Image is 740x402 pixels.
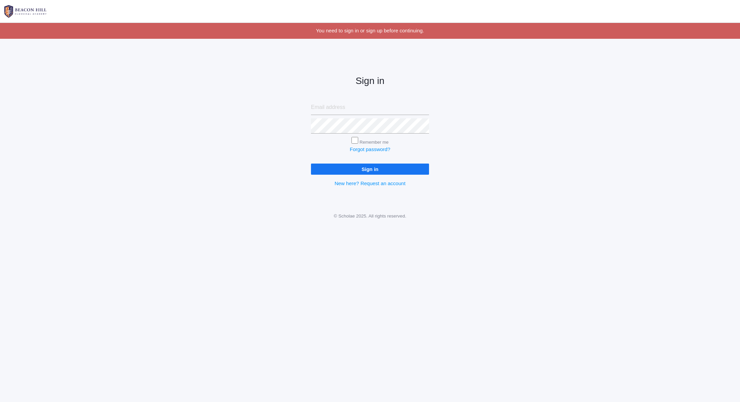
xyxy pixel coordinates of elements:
h2: Sign in [311,76,429,86]
input: Email address [311,100,429,115]
a: New here? Request an account [335,180,405,186]
a: Forgot password? [350,146,390,152]
label: Remember me [360,140,389,145]
input: Sign in [311,164,429,175]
